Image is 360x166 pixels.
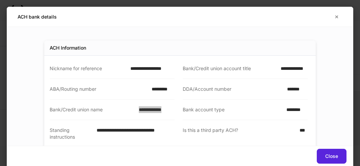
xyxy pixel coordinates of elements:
[18,13,57,20] h5: ACH bank details
[183,106,282,113] div: Bank account type
[50,127,93,140] div: Standing instructions
[183,65,277,72] div: Bank/Credit union account title
[325,154,338,159] div: Close
[50,45,86,51] div: ACH Information
[183,127,295,140] div: Is this a third party ACH?
[50,65,126,72] div: Nickname for reference
[50,106,135,113] div: Bank/Credit union name
[50,86,148,92] div: ABA/Routing number
[183,86,283,92] div: DDA/Account number
[317,149,346,164] button: Close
